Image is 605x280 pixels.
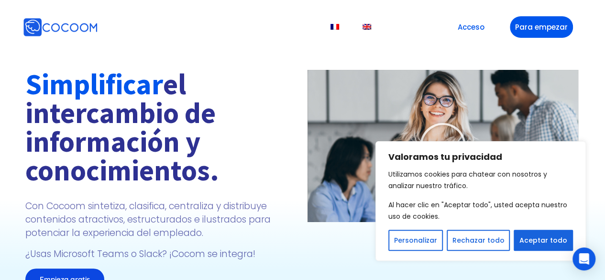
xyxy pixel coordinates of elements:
a: Producto [122,22,156,33]
font: Simplificar [25,66,163,102]
font: Acceso [458,22,484,32]
img: Inglés [363,24,371,30]
font: Al hacer clic en "Aceptar todo", usted acepta nuestro uso de cookies. [388,200,567,221]
div: Abrir Intercom Messenger [572,247,595,270]
font: Aceptar todo [519,235,567,245]
font: Personalizar [394,235,437,245]
a: Modelos [178,22,209,33]
img: Francés [330,24,339,30]
font: Utilizamos cookies para chatear con nosotros y analizar nuestro tráfico. [388,169,547,190]
img: Cocoom [23,18,98,37]
font: Para empezar [515,22,568,32]
font: Precio [286,22,309,32]
font: Valoramos tu privacidad [388,151,502,163]
font: el intercambio de información y conocimientos. [25,66,219,188]
font: Rechazar todo [452,235,505,245]
a: Recursos [231,22,265,33]
button: Personalizar [388,230,443,251]
font: Producto [122,22,156,32]
font: Con Cocoom sintetiza, clasifica, centraliza y distribuye contenidos atractivos, estructurados e i... [25,200,271,239]
font: ¿Usas Microsoft Teams o Slack? ¡Cocom se integra! [25,247,255,260]
button: Rechazar todo [447,230,510,251]
font: Modelos [178,22,209,32]
font: Recursos [231,22,265,32]
a: Para empezar [510,16,573,38]
button: Aceptar todo [514,230,573,251]
a: Acceso [452,16,500,38]
a: Precio [286,22,309,33]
